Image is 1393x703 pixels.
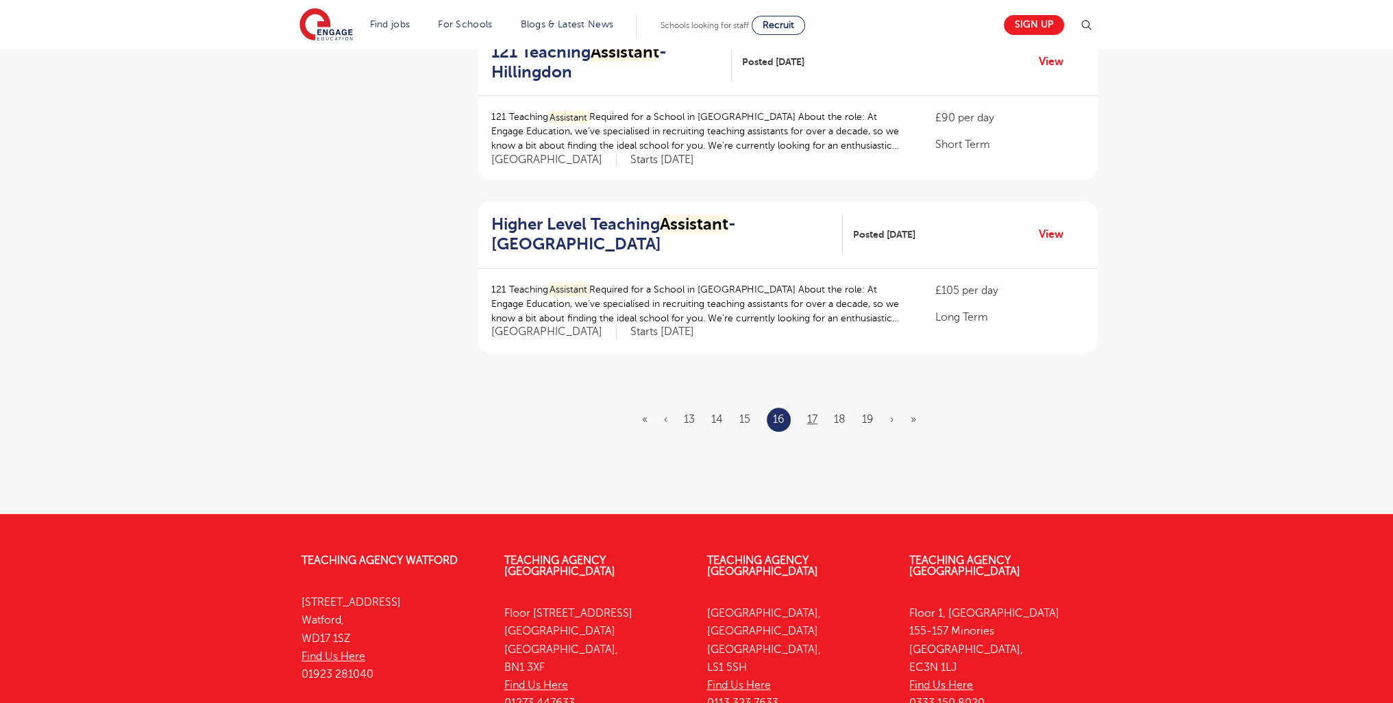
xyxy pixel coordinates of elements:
[491,42,721,82] h2: 121 Teaching - Hillingdon
[911,413,916,425] a: Last
[521,19,614,29] a: Blogs & Latest News
[935,282,1083,299] p: £105 per day
[1039,53,1074,71] a: View
[664,413,667,425] a: Previous
[591,42,659,62] mark: Assistant
[1039,225,1074,243] a: View
[301,554,458,567] a: Teaching Agency Watford
[834,413,846,425] a: 18
[711,413,723,425] a: 14
[853,227,915,242] span: Posted [DATE]
[909,554,1020,578] a: Teaching Agency [GEOGRAPHIC_DATA]
[661,21,749,30] span: Schools looking for staff
[862,413,874,425] a: 19
[684,413,695,425] a: 13
[548,110,590,125] mark: Assistant
[1004,15,1064,35] a: Sign up
[504,554,615,578] a: Teaching Agency [GEOGRAPHIC_DATA]
[548,282,590,297] mark: Assistant
[935,309,1083,325] p: Long Term
[301,650,365,663] a: Find Us Here
[935,110,1083,126] p: £90 per day
[491,153,617,167] span: [GEOGRAPHIC_DATA]
[630,325,694,339] p: Starts [DATE]
[935,136,1083,153] p: Short Term
[370,19,410,29] a: Find jobs
[807,413,817,425] a: 17
[642,413,648,425] a: First
[438,19,492,29] a: For Schools
[890,413,894,425] a: Next
[752,16,805,35] a: Recruit
[909,679,973,691] a: Find Us Here
[299,8,353,42] img: Engage Education
[491,110,909,153] p: 121 Teaching Required for a School in [GEOGRAPHIC_DATA] About the role: At Engage Education, we’v...
[660,214,728,234] mark: Assistant
[630,153,694,167] p: Starts [DATE]
[491,325,617,339] span: [GEOGRAPHIC_DATA]
[491,42,732,82] a: 121 TeachingAssistant- Hillingdon
[491,214,832,254] h2: Higher Level Teaching - [GEOGRAPHIC_DATA]
[491,214,843,254] a: Higher Level TeachingAssistant- [GEOGRAPHIC_DATA]
[707,554,818,578] a: Teaching Agency [GEOGRAPHIC_DATA]
[742,55,804,69] span: Posted [DATE]
[504,679,568,691] a: Find Us Here
[763,20,794,30] span: Recruit
[491,282,909,325] p: 121 Teaching Required for a School in [GEOGRAPHIC_DATA] About the role: At Engage Education, we’v...
[301,593,484,683] p: [STREET_ADDRESS] Watford, WD17 1SZ 01923 281040
[739,413,750,425] a: 15
[773,410,785,428] a: 16
[707,679,771,691] a: Find Us Here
